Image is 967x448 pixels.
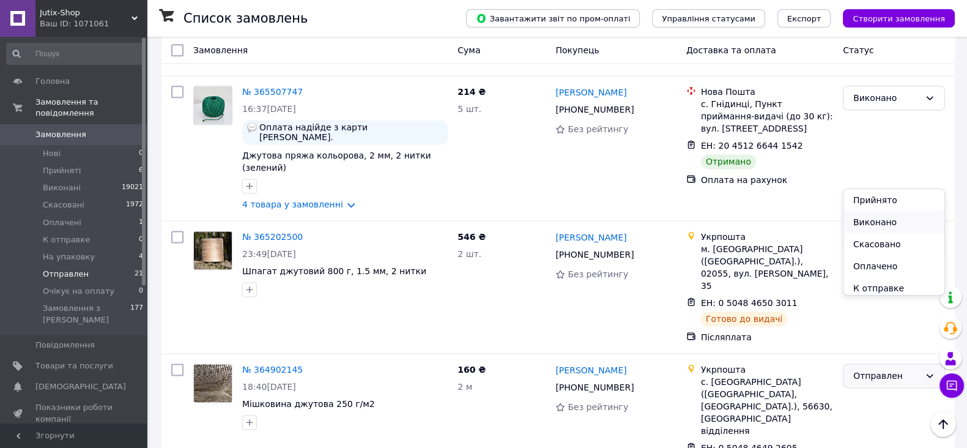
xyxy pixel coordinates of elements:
[43,148,61,159] span: Нові
[35,76,70,87] span: Головна
[853,14,945,23] span: Створити замовлення
[843,189,944,211] li: Прийнято
[853,91,920,105] div: Виконано
[242,232,303,242] a: № 365202500
[843,277,944,299] li: К отправке
[930,411,956,437] button: Наверх
[458,365,486,375] span: 160 ₴
[122,182,143,193] span: 19021
[242,249,296,259] span: 23:49[DATE]
[843,9,955,28] button: Створити замовлення
[130,303,143,325] span: 177
[259,122,443,142] span: Оплата надійде з карти [PERSON_NAME].
[458,87,486,97] span: 214 ₴
[43,200,84,211] span: Скасовані
[242,266,426,276] a: Шпагат джутовий 800 г, 1.5 мм, 2 нитки
[139,148,143,159] span: 0
[242,399,375,409] a: Мішковина джутова 250 г/м2
[555,45,599,55] span: Покупець
[242,151,431,173] a: Джутова пряжа кольорова, 2 мм, 2 нитки (зелений)
[458,45,480,55] span: Cума
[701,243,833,292] div: м. [GEOGRAPHIC_DATA] ([GEOGRAPHIC_DATA].), 02055, вул. [PERSON_NAME], 35
[458,249,481,259] span: 2 шт.
[553,101,636,118] div: [PHONE_NUMBER]
[40,7,132,18] span: Jutix-Shop
[135,269,143,280] span: 21
[458,232,486,242] span: 546 ₴
[194,86,232,124] img: Фото товару
[701,98,833,135] div: с. Гнідинці, Пункт приймання-видачі (до 30 кг): вул. [STREET_ADDRESS]
[476,13,630,24] span: Завантажити звіт по пром-оплаті
[652,9,765,28] button: Управління статусами
[139,234,143,245] span: 0
[247,122,257,132] img: :speech_balloon:
[193,86,232,125] a: Фото товару
[139,252,143,263] span: 4
[35,97,147,119] span: Замовлення та повідомлення
[466,9,640,28] button: Завантажити звіт по пром-оплаті
[701,154,756,169] div: Отримано
[242,200,343,209] a: 4 товара у замовленні
[40,18,147,29] div: Ваш ID: 1071061
[843,211,944,233] li: Виконано
[458,104,481,114] span: 5 шт.
[139,286,143,297] span: 0
[662,14,755,23] span: Управління статусами
[43,252,95,263] span: На упаковку
[139,165,143,176] span: 6
[35,129,86,140] span: Замовлення
[194,364,232,402] img: Фото товару
[43,217,81,228] span: Оплачені
[35,360,113,371] span: Товари та послуги
[843,233,944,255] li: Скасовано
[183,11,308,26] h1: Список замовлень
[458,382,472,392] span: 2 м
[35,402,113,424] span: Показники роботи компанії
[43,303,130,325] span: Замовлення з [PERSON_NAME]
[701,331,833,343] div: Післяплата
[701,312,788,326] div: Готово до видачі
[555,231,626,244] a: [PERSON_NAME]
[553,379,636,396] div: [PHONE_NUMBER]
[568,124,628,134] span: Без рейтингу
[701,231,833,243] div: Укрпошта
[43,286,114,297] span: Очікує на оплату
[701,376,833,437] div: с. [GEOGRAPHIC_DATA] ([GEOGRAPHIC_DATA], [GEOGRAPHIC_DATA].), 56630, [GEOGRAPHIC_DATA] відділення
[701,364,833,376] div: Укрпошта
[43,165,81,176] span: Прийняті
[777,9,831,28] button: Експорт
[843,255,944,277] li: Оплачено
[242,382,296,392] span: 18:40[DATE]
[701,174,833,186] div: Оплата на рахунок
[686,45,776,55] span: Доставка та оплата
[831,13,955,23] a: Створити замовлення
[555,86,626,99] a: [PERSON_NAME]
[35,340,95,351] span: Повідомлення
[43,182,81,193] span: Виконані
[939,373,964,398] button: Чат з покупцем
[701,141,803,151] span: ЕН: 20 4512 6644 1542
[194,231,232,269] img: Фото товару
[139,217,143,228] span: 1
[35,381,126,392] span: [DEMOGRAPHIC_DATA]
[126,200,143,211] span: 1972
[553,246,636,263] div: [PHONE_NUMBER]
[787,14,821,23] span: Експорт
[43,234,90,245] span: К отправке
[853,369,920,383] div: Отправлен
[843,45,874,55] span: Статус
[193,364,232,403] a: Фото товару
[701,298,798,308] span: ЕН: 0 5048 4650 3011
[701,86,833,98] div: Нова Пошта
[6,43,144,65] input: Пошук
[242,87,303,97] a: № 365507747
[568,402,628,412] span: Без рейтингу
[242,104,296,114] span: 16:37[DATE]
[568,269,628,279] span: Без рейтингу
[193,45,248,55] span: Замовлення
[555,364,626,376] a: [PERSON_NAME]
[43,269,89,280] span: Отправлен
[193,231,232,270] a: Фото товару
